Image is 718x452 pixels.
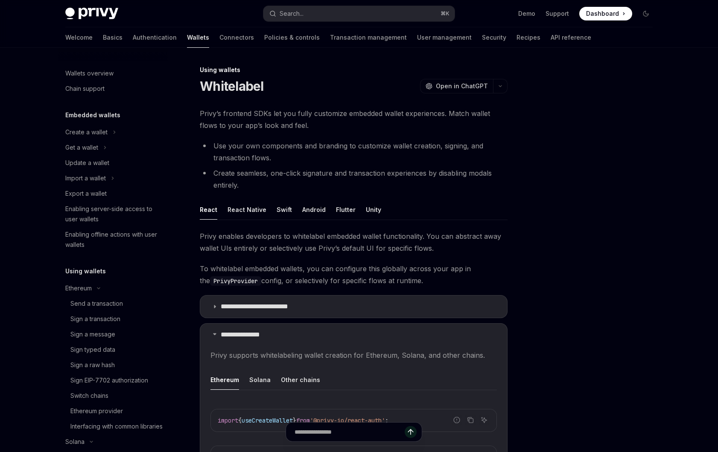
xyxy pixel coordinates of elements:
div: Interfacing with common libraries [70,421,163,432]
button: Report incorrect code [451,414,462,426]
a: Support [546,9,569,18]
div: Enabling offline actions with user wallets [65,229,163,250]
span: ⌘ K [441,10,449,17]
a: Connectors [219,27,254,48]
button: Flutter [336,200,356,220]
a: Demo [518,9,535,18]
a: Chain support [58,81,168,96]
h5: Using wallets [65,266,106,276]
a: Sign typed data [58,342,168,357]
span: import [218,417,238,424]
button: Search...⌘K [263,6,455,21]
a: Export a wallet [58,186,168,201]
a: Policies & controls [264,27,320,48]
div: Update a wallet [65,158,109,168]
code: PrivyProvider [210,276,261,286]
span: Privy’s frontend SDKs let you fully customize embedded wallet experiences. Match wallet flows to ... [200,107,508,131]
div: Sign a raw hash [70,360,115,370]
div: Wallets overview [65,68,114,78]
a: Sign a message [58,327,168,342]
li: Create seamless, one-click signature and transaction experiences by disabling modals entirely. [200,167,508,191]
button: Ethereum [210,370,239,390]
a: Enabling server-side access to user wallets [58,201,168,227]
a: Send a transaction [58,296,168,311]
div: Search... [280,9,304,19]
button: Ask AI [479,414,490,426]
a: Enabling offline actions with user wallets [58,227,168,252]
span: Open in ChatGPT [436,82,488,90]
button: React Native [228,200,266,220]
button: Solana [249,370,271,390]
span: To whitelabel embedded wallets, you can configure this globally across your app in the config, or... [200,263,508,287]
span: Dashboard [586,9,619,18]
div: Export a wallet [65,188,107,199]
div: Sign EIP-7702 authorization [70,375,148,385]
h5: Embedded wallets [65,110,120,120]
a: Basics [103,27,123,48]
div: Solana [65,437,85,447]
button: Send message [405,426,417,438]
button: Swift [277,200,292,220]
button: Toggle dark mode [639,7,653,20]
span: { [238,417,242,424]
a: Update a wallet [58,155,168,171]
a: Sign a transaction [58,311,168,327]
span: '@privy-io/react-auth' [310,417,385,424]
div: Ethereum [65,283,92,293]
span: useCreateWallet [242,417,293,424]
a: Recipes [517,27,540,48]
div: Sign typed data [70,345,115,355]
a: Dashboard [579,7,632,20]
button: React [200,200,217,220]
a: User management [417,27,472,48]
a: Ethereum provider [58,403,168,419]
button: Other chains [281,370,320,390]
span: Privy supports whitelabeling wallet creation for Ethereum, Solana, and other chains. [210,349,497,361]
a: Interfacing with common libraries [58,419,168,434]
span: ; [385,417,388,424]
div: Chain support [65,84,105,94]
button: Open in ChatGPT [420,79,493,93]
div: Get a wallet [65,142,98,153]
button: Unity [366,200,381,220]
a: Sign a raw hash [58,357,168,373]
div: Using wallets [200,66,508,74]
span: } [293,417,296,424]
li: Use your own components and branding to customize wallet creation, signing, and transaction flows. [200,140,508,164]
div: Sign a transaction [70,314,120,324]
span: Privy enables developers to whitelabel embedded wallet functionality. You can abstract away walle... [200,230,508,254]
div: Switch chains [70,391,108,401]
div: Send a transaction [70,298,123,309]
div: Sign a message [70,329,115,339]
img: dark logo [65,8,118,20]
a: Security [482,27,506,48]
a: Sign EIP-7702 authorization [58,373,168,388]
a: Wallets overview [58,66,168,81]
a: Welcome [65,27,93,48]
a: Switch chains [58,388,168,403]
button: Android [302,200,326,220]
a: API reference [551,27,591,48]
button: Copy the contents from the code block [465,414,476,426]
div: Ethereum provider [70,406,123,416]
span: from [296,417,310,424]
a: Wallets [187,27,209,48]
a: Authentication [133,27,177,48]
div: Enabling server-side access to user wallets [65,204,163,224]
div: Import a wallet [65,173,106,183]
div: Create a wallet [65,127,108,137]
h1: Whitelabel [200,78,264,94]
a: Transaction management [330,27,407,48]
